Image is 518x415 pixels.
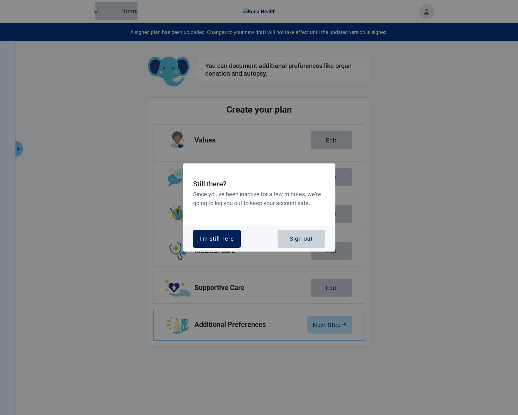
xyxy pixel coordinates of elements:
h2: Still there? [193,179,325,190]
button: Sign out [278,230,325,248]
div: Sign out [290,236,313,242]
button: I'm still here [193,230,241,248]
h3: Since you've been inactive for a few minutes, we're going to log you out to keep your account safe. [193,190,325,208]
div: I'm still here [199,236,234,242]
